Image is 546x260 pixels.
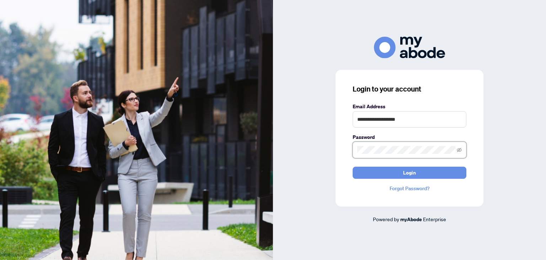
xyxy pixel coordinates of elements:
span: Login [403,167,416,178]
span: Enterprise [423,216,446,222]
button: Login [353,167,466,179]
h3: Login to your account [353,84,466,94]
label: Password [353,133,466,141]
img: ma-logo [374,37,445,58]
span: eye-invisible [457,147,462,152]
span: Powered by [373,216,399,222]
a: Forgot Password? [353,184,466,192]
label: Email Address [353,103,466,110]
a: myAbode [400,215,422,223]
